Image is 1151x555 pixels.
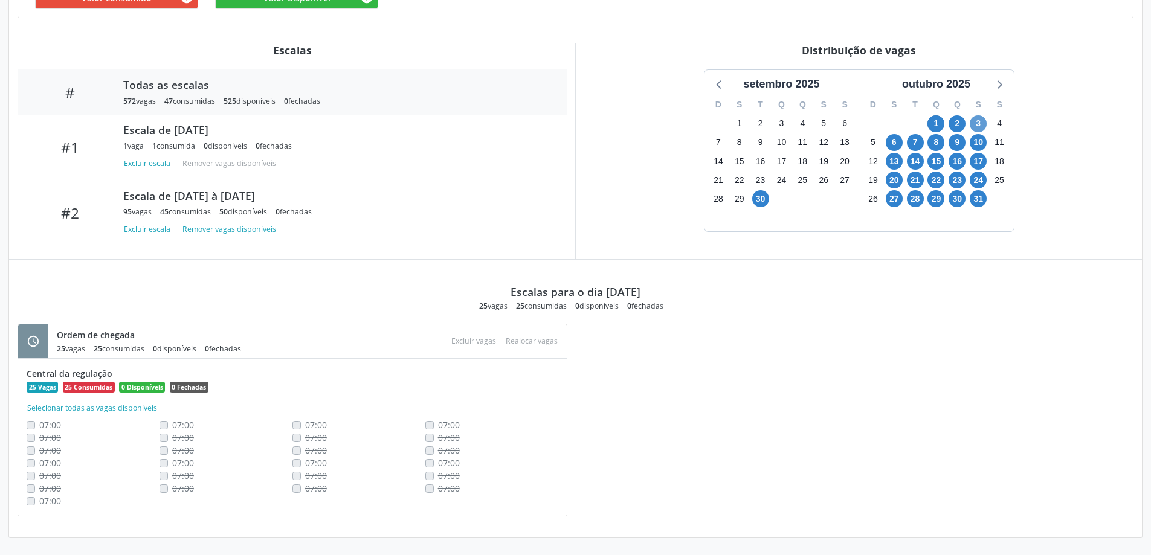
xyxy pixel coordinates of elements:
[27,335,40,348] i: schedule
[710,172,727,188] span: domingo, 21 de setembro de 2025
[57,329,250,341] div: Ordem de chegada
[57,344,65,354] span: 25
[123,141,127,151] span: 1
[886,190,903,207] span: segunda-feira, 27 de outubro de 2025
[26,83,115,101] div: #
[710,153,727,170] span: domingo, 14 de setembro de 2025
[305,470,327,481] span: Não é possivel realocar uma vaga consumida
[438,483,460,494] span: Não é possivel realocar uma vaga consumida
[949,115,966,132] span: quinta-feira, 2 de outubro de 2025
[815,172,832,188] span: sexta-feira, 26 de setembro de 2025
[834,95,856,114] div: S
[750,95,771,114] div: T
[172,470,194,481] span: Não é possivel realocar uma vaga consumida
[897,76,975,92] div: outubro 2025
[305,444,327,456] span: Não é possivel realocar uma vaga consumida
[39,457,61,469] span: Não é possivel realocar uma vaga consumida
[39,444,61,456] span: Não é possivel realocar uma vaga consumida
[170,382,208,393] span: 0 Fechadas
[479,301,488,311] span: 25
[123,123,550,136] div: Escala de [DATE]
[27,402,158,414] button: Selecionar todas as vagas disponíveis
[752,115,769,132] span: terça-feira, 2 de setembro de 2025
[438,444,460,456] span: Não é possivel realocar uma vaga consumida
[949,134,966,151] span: quinta-feira, 9 de outubro de 2025
[219,207,228,217] span: 50
[123,78,550,91] div: Todas as escalas
[160,207,169,217] span: 45
[907,190,924,207] span: terça-feira, 28 de outubro de 2025
[224,96,236,106] span: 525
[39,483,61,494] span: Não é possivel realocar uma vaga consumida
[968,95,989,114] div: S
[204,141,247,151] div: disponíveis
[792,95,813,114] div: Q
[39,495,61,507] span: Não é possivel realocar uma vaga consumida
[39,470,61,481] span: Não é possivel realocar uma vaga consumida
[731,153,748,170] span: segunda-feira, 15 de setembro de 2025
[219,207,267,217] div: disponíveis
[172,444,194,456] span: Não é possivel realocar uma vaga consumida
[865,172,882,188] span: domingo, 19 de outubro de 2025
[731,172,748,188] span: segunda-feira, 22 de setembro de 2025
[970,134,987,151] span: sexta-feira, 10 de outubro de 2025
[205,344,241,354] div: fechadas
[815,153,832,170] span: sexta-feira, 19 de setembro de 2025
[773,134,790,151] span: quarta-feira, 10 de setembro de 2025
[708,95,729,114] div: D
[731,134,748,151] span: segunda-feira, 8 de setembro de 2025
[27,382,58,393] span: 25 Vagas
[26,204,115,222] div: #2
[516,301,567,311] div: consumidas
[152,141,195,151] div: consumida
[813,95,834,114] div: S
[584,43,1133,57] div: Distribuição de vagas
[752,190,769,207] span: terça-feira, 30 de setembro de 2025
[27,367,558,380] div: Central da regulação
[123,189,550,202] div: Escala de [DATE] à [DATE]
[224,96,276,106] div: disponíveis
[927,190,944,207] span: quarta-feira, 29 de outubro de 2025
[794,134,811,151] span: quinta-feira, 11 de setembro de 2025
[794,153,811,170] span: quinta-feira, 18 de setembro de 2025
[205,344,209,354] span: 0
[773,115,790,132] span: quarta-feira, 3 de setembro de 2025
[123,207,132,217] span: 95
[865,190,882,207] span: domingo, 26 de outubro de 2025
[479,301,508,311] div: vagas
[752,172,769,188] span: terça-feira, 23 de setembro de 2025
[256,141,260,151] span: 0
[18,43,567,57] div: Escalas
[164,96,173,106] span: 47
[438,419,460,431] span: Não é possivel realocar uma vaga consumida
[927,115,944,132] span: quarta-feira, 1 de outubro de 2025
[886,172,903,188] span: segunda-feira, 20 de outubro de 2025
[949,172,966,188] span: quinta-feira, 23 de outubro de 2025
[907,172,924,188] span: terça-feira, 21 de outubro de 2025
[204,141,208,151] span: 0
[927,153,944,170] span: quarta-feira, 15 de outubro de 2025
[904,95,926,114] div: T
[172,419,194,431] span: Não é possivel realocar uma vaga consumida
[731,190,748,207] span: segunda-feira, 29 de setembro de 2025
[970,190,987,207] span: sexta-feira, 31 de outubro de 2025
[886,153,903,170] span: segunda-feira, 13 de outubro de 2025
[305,457,327,469] span: Não é possivel realocar uma vaga consumida
[970,153,987,170] span: sexta-feira, 17 de outubro de 2025
[172,483,194,494] span: Não é possivel realocar uma vaga consumida
[119,382,165,393] span: 0 Disponíveis
[771,95,792,114] div: Q
[773,172,790,188] span: quarta-feira, 24 de setembro de 2025
[123,207,152,217] div: vagas
[123,155,175,172] button: Excluir escala
[123,221,175,237] button: Excluir escala
[865,153,882,170] span: domingo, 12 de outubro de 2025
[991,172,1008,188] span: sábado, 25 de outubro de 2025
[927,134,944,151] span: quarta-feira, 8 de outubro de 2025
[907,134,924,151] span: terça-feira, 7 de outubro de 2025
[710,190,727,207] span: domingo, 28 de setembro de 2025
[865,134,882,151] span: domingo, 5 de outubro de 2025
[447,333,501,349] div: Escolha as vagas para excluir
[26,138,115,156] div: #1
[511,285,640,298] div: Escalas para o dia [DATE]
